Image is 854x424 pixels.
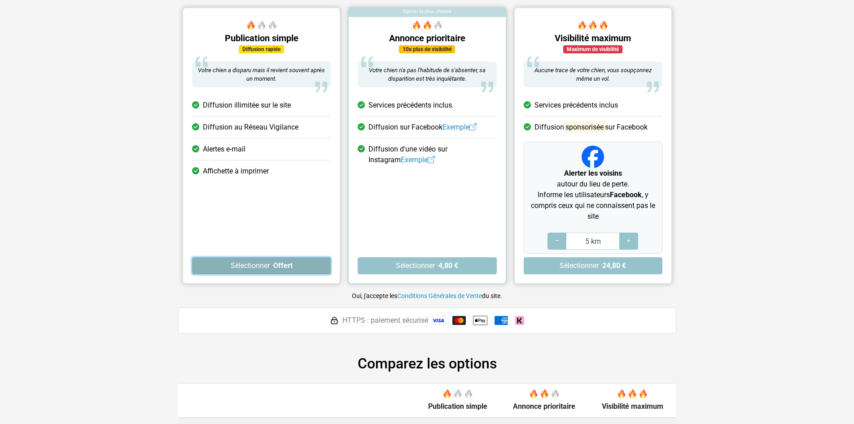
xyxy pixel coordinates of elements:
[368,67,485,82] span: Votre chien n'a pas l'habitude de s'absenter, sa disparition est très inquiétante.
[442,123,477,131] a: Exemple
[330,316,339,325] img: HTTPS : paiement sécurisé
[192,33,331,43] h5: Publication simple
[342,315,428,326] span: HTTPS : paiement sécurisé
[203,100,291,111] span: Diffusion illimitée sur le site
[178,355,676,372] h2: Comparez les options
[513,402,575,411] span: Annonce prioritaire
[203,122,298,133] span: Diffusion au Réseau Vigilance
[495,316,508,325] img: American Express
[368,100,454,111] span: Services précédents inclus.
[358,257,496,274] button: Sélectionner ·4,80 €
[534,67,651,82] span: Aucune trace de votre chien, vous soupçonnez même un vol.
[452,316,466,325] img: Mastercard
[432,316,445,325] img: Visa
[358,33,496,43] h5: Annonce prioritaire
[473,313,487,328] img: Apple Pay
[198,67,325,82] span: Votre chien a disparu mais il revient souvent après un moment.
[401,156,435,164] a: Exemple
[527,190,658,222] p: Informe les utilisateurs , y compris ceux qui ne connaissent pas le site
[368,122,477,133] span: Diffusion sur Facebook
[352,292,502,299] small: Oui, j'accepte les du site.
[534,100,618,111] span: Services précédents inclus
[399,45,455,53] div: 10x plus de visibilité
[609,190,641,199] strong: Facebook
[602,261,626,270] strong: 24,80 €
[602,402,663,411] span: Visibilité maximum
[397,292,482,299] a: Conditions Générales de Vente
[239,45,284,53] div: Diffusion rapide
[564,169,622,177] strong: Alerter les voisins
[368,144,496,165] span: Diffusion d'une vidéo sur Instagram
[203,144,245,155] span: Alertes e-mail
[523,257,662,274] button: Sélectionner ·24,80 €
[428,402,487,411] span: Publication simple
[438,261,458,270] strong: 4,80 €
[527,168,658,190] p: autour du lieu de perte.
[564,121,604,133] mark: sponsorisée
[349,8,505,17] div: Option la plus choisie
[563,45,622,53] div: Maximum de visibilité
[203,166,269,177] span: Affichette à imprimer
[523,33,662,43] h5: Visibilité maximum
[273,261,292,270] strong: Offert
[582,146,604,168] img: Facebook
[534,122,647,133] span: Diffusion sur Facebook
[192,257,331,274] button: Sélectionner ·Offert
[515,316,524,325] img: Klarna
